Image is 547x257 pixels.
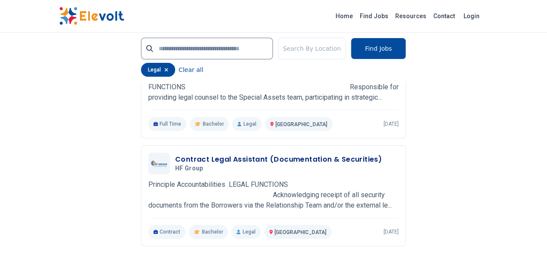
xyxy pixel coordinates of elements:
[148,72,399,103] p: Principle Accountabilities LEGAL FUNCTIONS Responsible for providing legal counsel to the Special...
[232,117,261,131] p: Legal
[392,9,430,23] a: Resources
[430,9,458,23] a: Contact
[148,117,187,131] p: Full Time
[141,63,175,77] div: legal
[504,215,547,257] iframe: Chat Widget
[148,179,399,211] p: Principle Accountabilities LEGAL FUNCTIONS Acknowledging receipt of all security documents from t...
[351,38,406,59] button: Find Jobs
[275,229,326,235] span: [GEOGRAPHIC_DATA]
[148,153,399,239] a: HF GroupContract Legal Assistant (Documentation & Securities)HF GroupPrinciple Accountabilities L...
[148,225,186,239] p: Contract
[175,154,382,165] h3: Contract Legal Assistant (Documentation & Securities)
[231,225,260,239] p: Legal
[150,160,168,167] img: HF Group
[202,120,224,127] span: Bachelor
[458,7,485,25] a: Login
[148,45,399,131] a: HF GroupLegal Manager – Special AssetsHF GroupPrinciple Accountabilities LEGAL FUNCTIONS Responsi...
[356,9,392,23] a: Find Jobs
[384,120,399,127] p: [DATE]
[179,63,203,77] button: Clear all
[202,228,223,235] span: Bachelor
[175,165,203,172] span: HF Group
[332,9,356,23] a: Home
[275,121,327,127] span: [GEOGRAPHIC_DATA]
[384,228,399,235] p: [DATE]
[59,7,124,25] img: Elevolt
